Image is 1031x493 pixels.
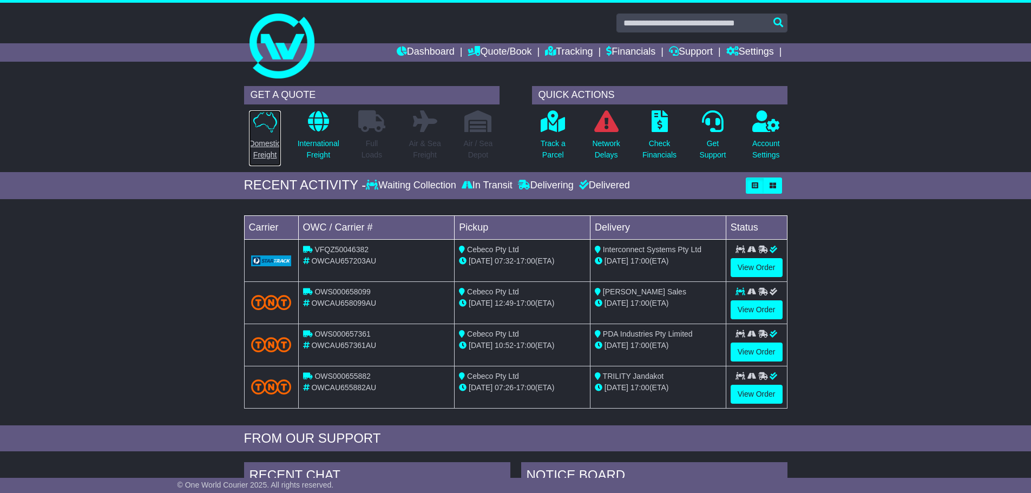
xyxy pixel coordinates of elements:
[495,299,514,307] span: 12:49
[592,110,620,167] a: NetworkDelays
[251,337,292,352] img: TNT_Domestic.png
[314,372,371,380] span: OWS000655882
[178,481,334,489] span: © One World Courier 2025. All rights reserved.
[459,340,586,351] div: - (ETA)
[606,43,655,62] a: Financials
[545,43,593,62] a: Tracking
[314,330,371,338] span: OWS000657361
[298,138,339,161] p: International Freight
[469,383,492,392] span: [DATE]
[595,382,721,393] div: (ETA)
[467,330,519,338] span: Cebeco Pty Ltd
[248,110,281,167] a: DomesticFreight
[726,215,787,239] td: Status
[467,287,519,296] span: Cebeco Pty Ltd
[468,43,531,62] a: Quote/Book
[311,341,376,350] span: OWCAU657361AU
[642,110,677,167] a: CheckFinancials
[495,257,514,265] span: 07:32
[595,340,721,351] div: (ETA)
[464,138,493,161] p: Air / Sea Depot
[244,462,510,491] div: RECENT CHAT
[631,383,649,392] span: 17:00
[590,215,726,239] td: Delivery
[731,258,783,277] a: View Order
[603,245,701,254] span: Interconnect Systems Pty Ltd
[459,298,586,309] div: - (ETA)
[495,383,514,392] span: 07:26
[592,138,620,161] p: Network Delays
[469,299,492,307] span: [DATE]
[603,330,693,338] span: PDA Industries Pty Limited
[311,299,376,307] span: OWCAU658099AU
[731,385,783,404] a: View Order
[314,245,369,254] span: VFQZ50046382
[469,341,492,350] span: [DATE]
[595,298,721,309] div: (ETA)
[409,138,441,161] p: Air & Sea Freight
[516,257,535,265] span: 17:00
[726,43,774,62] a: Settings
[532,86,787,104] div: QUICK ACTIONS
[311,383,376,392] span: OWCAU655882AU
[595,255,721,267] div: (ETA)
[467,372,519,380] span: Cebeco Pty Ltd
[297,110,340,167] a: InternationalFreight
[642,138,677,161] p: Check Financials
[251,255,292,266] img: GetCarrierServiceLogo
[631,299,649,307] span: 17:00
[515,180,576,192] div: Delivering
[251,295,292,310] img: TNT_Domestic.png
[244,215,298,239] td: Carrier
[244,86,500,104] div: GET A QUOTE
[459,382,586,393] div: - (ETA)
[366,180,458,192] div: Waiting Collection
[469,257,492,265] span: [DATE]
[605,341,628,350] span: [DATE]
[244,178,366,193] div: RECENT ACTIVITY -
[459,255,586,267] div: - (ETA)
[699,110,726,167] a: GetSupport
[397,43,455,62] a: Dashboard
[541,138,566,161] p: Track a Parcel
[516,341,535,350] span: 17:00
[752,110,780,167] a: AccountSettings
[467,245,519,254] span: Cebeco Pty Ltd
[605,257,628,265] span: [DATE]
[631,341,649,350] span: 17:00
[540,110,566,167] a: Track aParcel
[731,300,783,319] a: View Order
[314,287,371,296] span: OWS000658099
[669,43,713,62] a: Support
[603,287,686,296] span: [PERSON_NAME] Sales
[699,138,726,161] p: Get Support
[521,462,787,491] div: NOTICE BOARD
[605,299,628,307] span: [DATE]
[244,431,787,446] div: FROM OUR SUPPORT
[516,383,535,392] span: 17:00
[605,383,628,392] span: [DATE]
[249,138,280,161] p: Domestic Freight
[731,343,783,361] a: View Order
[603,372,664,380] span: TRILITY Jandakot
[631,257,649,265] span: 17:00
[358,138,385,161] p: Full Loads
[495,341,514,350] span: 10:52
[251,379,292,394] img: TNT_Domestic.png
[516,299,535,307] span: 17:00
[298,215,455,239] td: OWC / Carrier #
[576,180,630,192] div: Delivered
[455,215,590,239] td: Pickup
[459,180,515,192] div: In Transit
[752,138,780,161] p: Account Settings
[311,257,376,265] span: OWCAU657203AU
